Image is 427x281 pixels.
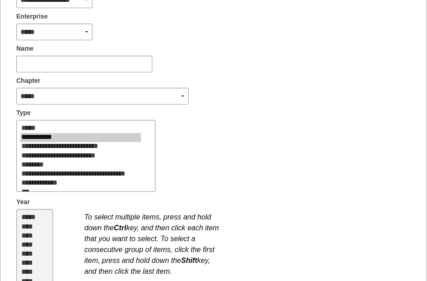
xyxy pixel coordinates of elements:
[16,76,40,86] span: Chapter
[16,108,31,118] span: Type
[114,224,126,232] b: Ctrl
[16,44,34,53] span: Name
[181,257,197,264] b: Shift
[16,12,48,21] span: Enterprise
[16,197,30,207] span: Year
[84,207,220,277] div: To select multiple items, press and hold down the key, and then click each item that you want to ...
